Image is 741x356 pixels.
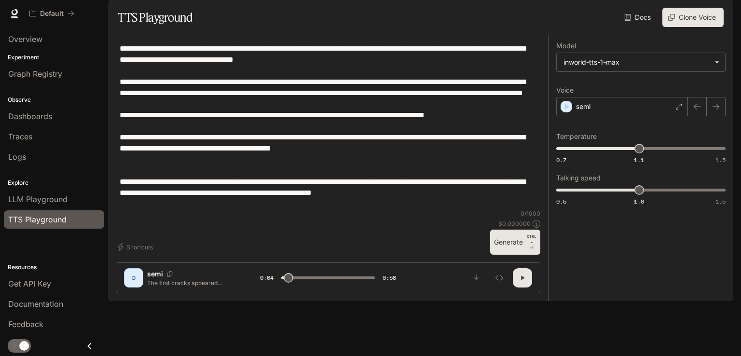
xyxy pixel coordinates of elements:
[634,156,644,164] span: 1.1
[467,268,486,288] button: Download audio
[715,197,726,205] span: 1.5
[40,10,64,18] p: Default
[715,156,726,164] span: 1.5
[576,102,590,111] p: semi
[118,8,192,27] h1: TTS Playground
[126,270,141,286] div: D
[622,8,655,27] a: Docs
[662,8,724,27] button: Clone Voice
[556,133,597,140] p: Temperature
[490,268,509,288] button: Inspect
[25,4,79,23] button: All workspaces
[527,233,536,251] p: ⏎
[556,42,576,49] p: Model
[556,156,566,164] span: 0.7
[527,233,536,245] p: CTRL +
[490,230,540,255] button: GenerateCTRL +⏎
[147,269,163,279] p: semi
[383,273,396,283] span: 0:58
[634,197,644,205] span: 1.0
[260,273,274,283] span: 0:04
[116,239,157,255] button: Shortcuts
[563,57,710,67] div: inworld-tts-1-max
[147,279,237,287] p: The first cracks appeared slowly. A lingering glance between them that I brushed off. A laugh the...
[556,87,574,94] p: Voice
[556,197,566,205] span: 0.5
[556,175,601,181] p: Talking speed
[163,271,177,277] button: Copy Voice ID
[557,53,725,71] div: inworld-tts-1-max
